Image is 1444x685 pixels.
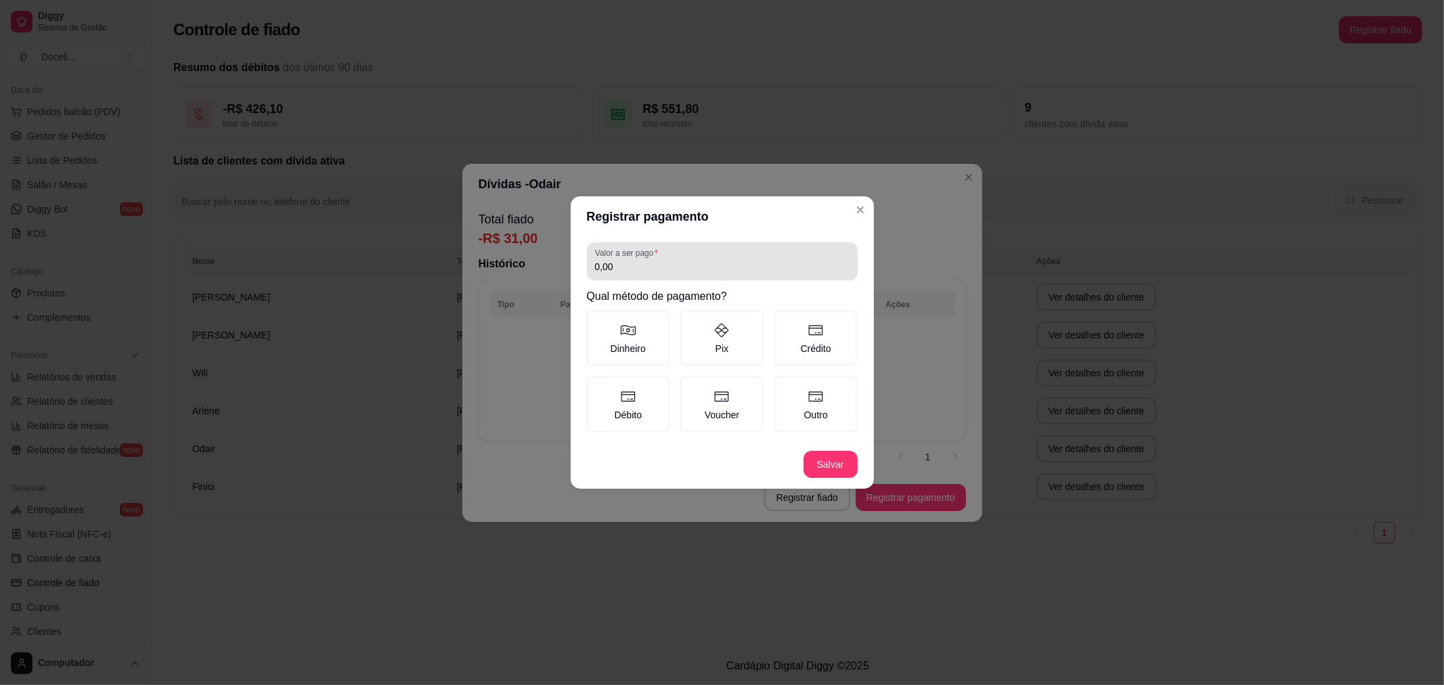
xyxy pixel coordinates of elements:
[587,376,670,432] label: Débito
[680,310,764,366] label: Pix
[774,376,858,432] label: Outro
[774,310,858,366] label: Crédito
[595,260,850,273] input: Valor a ser pago
[587,310,670,366] label: Dinheiro
[595,247,663,259] label: Valor a ser pago
[571,196,874,237] header: Registrar pagamento
[680,376,764,432] label: Voucher
[587,288,858,305] h2: Qual método de pagamento?
[804,451,858,478] button: Salvar
[850,199,871,221] button: Close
